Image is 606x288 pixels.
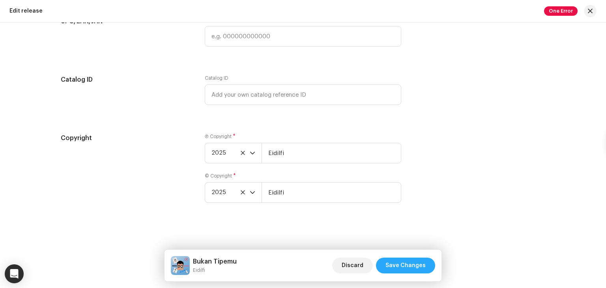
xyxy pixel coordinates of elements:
input: e.g. 000000000000 [205,26,401,47]
label: Ⓟ Copyright [205,133,236,140]
button: Save Changes [376,258,435,273]
input: e.g. Publisher LLC [262,182,401,203]
span: Discard [342,258,363,273]
h5: Copyright [61,133,192,143]
div: dropdown trigger [250,143,255,163]
span: 2025 [211,183,250,202]
input: e.g. Label LLC [262,143,401,163]
span: 2025 [211,143,250,163]
h5: Bukan Tipemu [193,257,237,266]
small: Bukan Tipemu [193,266,237,274]
span: Save Changes [385,258,426,273]
div: Open Intercom Messenger [5,264,24,283]
img: 86c1a1bf-e6fa-492a-8c15-f8cbddc55a4f [171,256,190,275]
label: Catalog ID [205,75,228,81]
label: © Copyright [205,173,236,179]
h5: Catalog ID [61,75,192,84]
input: Add your own catalog reference ID [205,84,401,105]
div: dropdown trigger [250,183,255,202]
button: Discard [332,258,373,273]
